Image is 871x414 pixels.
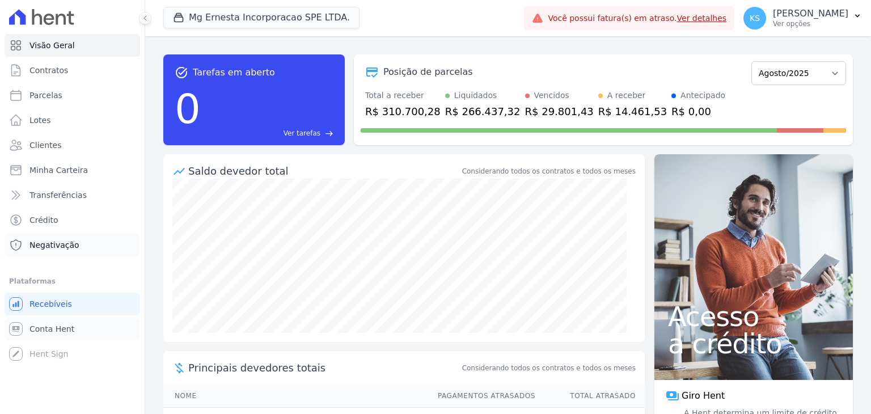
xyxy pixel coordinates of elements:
[29,65,68,76] span: Contratos
[462,166,636,176] div: Considerando todos os contratos e todos os meses
[29,140,61,151] span: Clientes
[193,66,275,79] span: Tarefas em aberto
[668,330,839,357] span: a crédito
[29,298,72,310] span: Recebíveis
[734,2,871,34] button: KS [PERSON_NAME] Ver opções
[5,159,140,181] a: Minha Carteira
[5,209,140,231] a: Crédito
[5,318,140,340] a: Conta Hent
[5,293,140,315] a: Recebíveis
[175,66,188,79] span: task_alt
[29,115,51,126] span: Lotes
[9,274,136,288] div: Plataformas
[5,134,140,157] a: Clientes
[607,90,646,102] div: A receber
[5,234,140,256] a: Negativação
[671,104,725,119] div: R$ 0,00
[773,8,848,19] p: [PERSON_NAME]
[29,189,87,201] span: Transferências
[445,104,521,119] div: R$ 266.437,32
[5,59,140,82] a: Contratos
[5,109,140,132] a: Lotes
[462,363,636,373] span: Considerando todos os contratos e todos os meses
[680,90,725,102] div: Antecipado
[365,90,441,102] div: Total a receber
[682,389,725,403] span: Giro Hent
[525,104,594,119] div: R$ 29.801,43
[383,65,473,79] div: Posição de parcelas
[188,360,460,375] span: Principais devedores totais
[188,163,460,179] div: Saldo devedor total
[163,7,360,28] button: Mg Ernesta Incorporacao SPE LTDA.
[29,323,74,335] span: Conta Hent
[750,14,760,22] span: KS
[29,40,75,51] span: Visão Geral
[365,104,441,119] div: R$ 310.700,28
[598,104,667,119] div: R$ 14.461,53
[163,385,427,408] th: Nome
[534,90,569,102] div: Vencidos
[29,239,79,251] span: Negativação
[284,128,320,138] span: Ver tarefas
[29,164,88,176] span: Minha Carteira
[29,214,58,226] span: Crédito
[325,129,333,138] span: east
[427,385,536,408] th: Pagamentos Atrasados
[5,184,140,206] a: Transferências
[175,79,201,138] div: 0
[454,90,497,102] div: Liquidados
[668,303,839,330] span: Acesso
[677,14,727,23] a: Ver detalhes
[536,385,645,408] th: Total Atrasado
[5,34,140,57] a: Visão Geral
[773,19,848,28] p: Ver opções
[5,84,140,107] a: Parcelas
[205,128,333,138] a: Ver tarefas east
[29,90,62,101] span: Parcelas
[548,12,726,24] span: Você possui fatura(s) em atraso.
